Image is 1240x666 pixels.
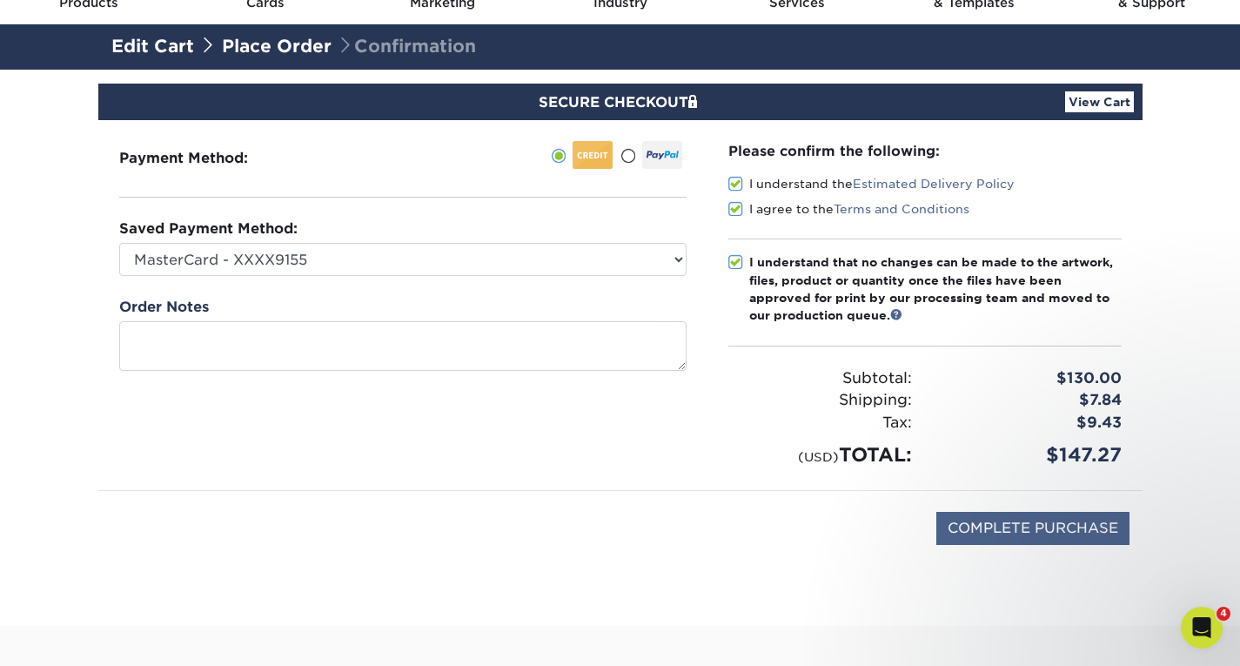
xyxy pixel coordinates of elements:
[925,389,1135,412] div: $7.84
[1217,607,1230,621] span: 4
[925,441,1135,469] div: $147.27
[834,202,969,216] a: Terms and Conditions
[715,441,925,469] div: TOTAL:
[111,512,198,563] img: DigiCert Secured Site Seal
[111,36,194,57] a: Edit Cart
[715,412,925,434] div: Tax:
[337,36,476,57] span: Confirmation
[539,94,702,111] span: SECURE CHECKOUT
[728,200,969,218] label: I agree to the
[715,389,925,412] div: Shipping:
[1065,91,1134,112] a: View Cart
[222,36,332,57] a: Place Order
[925,412,1135,434] div: $9.43
[925,367,1135,390] div: $130.00
[119,219,298,239] label: Saved Payment Method:
[749,253,1122,325] div: I understand that no changes can be made to the artwork, files, product or quantity once the file...
[715,367,925,390] div: Subtotal:
[853,177,1015,191] a: Estimated Delivery Policy
[936,512,1129,545] input: COMPLETE PURCHASE
[119,297,209,318] label: Order Notes
[119,150,291,166] h3: Payment Method:
[1181,607,1223,649] iframe: Intercom live chat
[798,449,839,464] small: (USD)
[728,175,1015,192] label: I understand the
[728,141,1122,161] div: Please confirm the following:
